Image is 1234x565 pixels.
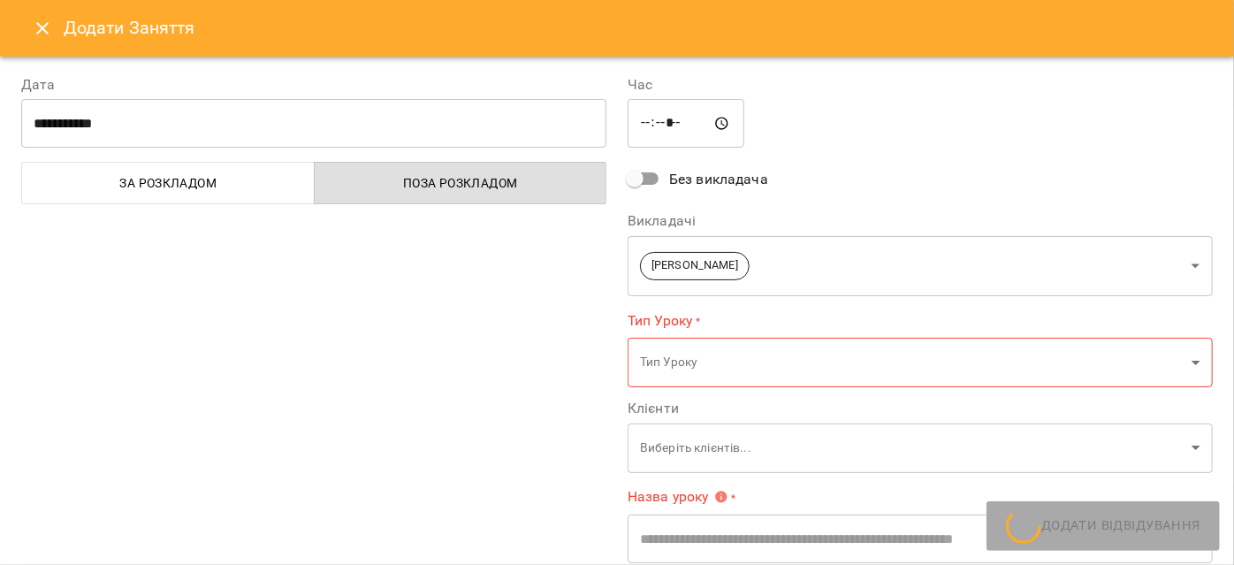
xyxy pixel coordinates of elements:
div: Виберіть клієнтів... [628,423,1213,473]
span: Назва уроку [628,490,728,504]
p: Виберіть клієнтів... [640,439,1184,457]
span: Поза розкладом [325,172,597,194]
span: За розкладом [33,172,304,194]
span: Без викладача [669,169,768,190]
label: Дата [21,78,606,92]
div: Тип Уроку [628,338,1213,388]
label: Викладачі [628,214,1213,228]
label: Тип Уроку [628,310,1213,331]
svg: Вкажіть назву уроку або виберіть клієнтів [714,490,728,504]
div: [PERSON_NAME] [628,235,1213,296]
h6: Додати Заняття [64,14,1213,42]
button: Close [21,7,64,50]
label: Клієнти [628,401,1213,416]
label: Час [628,78,1213,92]
p: Тип Уроку [640,354,1184,371]
span: [PERSON_NAME] [641,257,749,274]
button: За розкладом [21,162,315,204]
button: Поза розкладом [314,162,607,204]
